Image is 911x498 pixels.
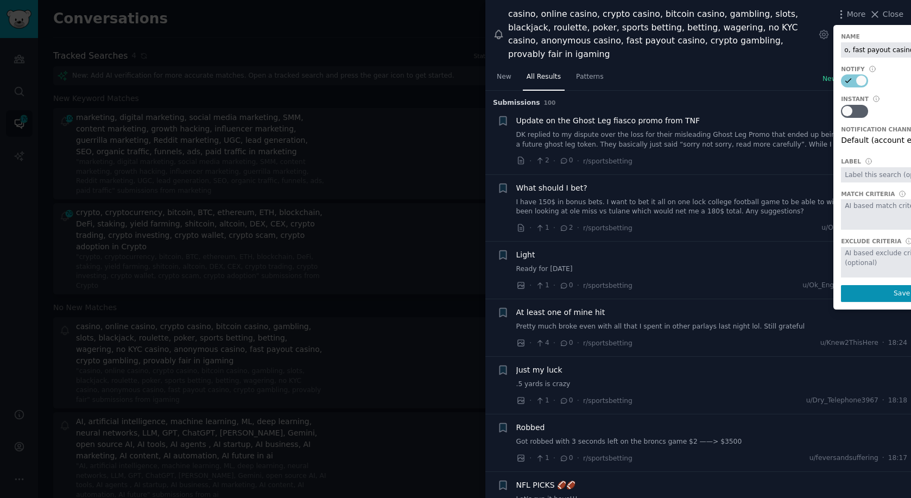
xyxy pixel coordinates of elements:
[576,72,603,82] span: Patterns
[841,95,869,103] div: Instant
[559,223,573,233] span: 2
[882,338,884,348] span: ·
[516,182,587,194] a: What should I bet?
[553,395,555,406] span: ·
[497,72,511,82] span: New
[529,222,532,234] span: ·
[802,281,878,291] span: u/Ok_Engineering1145
[535,281,549,291] span: 1
[516,364,562,376] a: Just my luck
[523,68,565,91] a: All Results
[516,115,700,127] a: Update on the Ghost Leg fiasco promo from TNF
[559,156,573,166] span: 0
[841,237,901,245] div: Exclude Criteria
[553,337,555,349] span: ·
[572,68,607,91] a: Patterns
[583,339,632,347] span: r/sportsbetting
[553,222,555,234] span: ·
[508,8,814,61] div: casino, online casino, crypto casino, bitcoin casino, gambling, slots, blackjack, roulette, poker...
[516,307,605,318] a: At least one of mine hit
[544,99,556,106] span: 100
[820,338,878,348] span: u/Knew2ThisHere
[553,452,555,464] span: ·
[529,452,532,464] span: ·
[883,9,903,20] span: Close
[516,480,576,491] a: NFL PICKS 🏈🏈
[535,223,549,233] span: 1
[577,155,579,167] span: ·
[529,280,532,291] span: ·
[583,157,632,165] span: r/sportsbetting
[559,453,573,463] span: 0
[529,395,532,406] span: ·
[809,453,878,463] span: u/feversandsuffering
[529,155,532,167] span: ·
[516,322,908,332] a: Pretty much broke even with all that I spent in other parlays last night lol. Still grateful
[882,396,884,406] span: ·
[516,198,908,217] a: I have 150$ in bonus bets. I want to bet it all on one lock college football game to be able to w...
[553,155,555,167] span: ·
[577,222,579,234] span: ·
[529,337,532,349] span: ·
[888,338,907,348] span: 18:24
[553,280,555,291] span: ·
[583,282,632,289] span: r/sportsbetting
[888,396,907,406] span: 18:18
[516,249,535,261] a: Light
[516,437,908,447] a: Got robbed with 3 seconds left on the broncs game $2 ——> $3500
[577,337,579,349] span: ·
[823,74,903,84] button: New: AI-based matching
[869,9,903,20] button: Close
[841,157,861,165] div: Label
[583,224,632,232] span: r/sportsbetting
[583,397,632,405] span: r/sportsbetting
[493,98,540,108] span: Submission s
[882,453,884,463] span: ·
[821,223,878,233] span: u/Ollyconstant12
[836,9,866,20] button: More
[535,156,549,166] span: 2
[559,281,573,291] span: 0
[583,455,632,462] span: r/sportsbetting
[516,380,908,389] a: .5 yards is crazy
[559,396,573,406] span: 0
[527,72,561,82] span: All Results
[806,396,878,406] span: u/Dry_Telephone3967
[516,264,908,274] a: Ready for [DATE]
[493,68,515,91] a: New
[841,65,865,73] div: Notify
[841,190,895,198] div: Match Criteria
[535,396,549,406] span: 1
[888,453,907,463] span: 18:17
[559,338,573,348] span: 0
[841,33,860,40] div: Name
[535,453,549,463] span: 1
[516,422,545,433] a: Robbed
[516,130,908,149] a: DK replied to my dispute over the loss for their misleading Ghost Leg Promo that ended up being a...
[577,452,579,464] span: ·
[847,9,866,20] span: More
[577,395,579,406] span: ·
[577,280,579,291] span: ·
[535,338,549,348] span: 4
